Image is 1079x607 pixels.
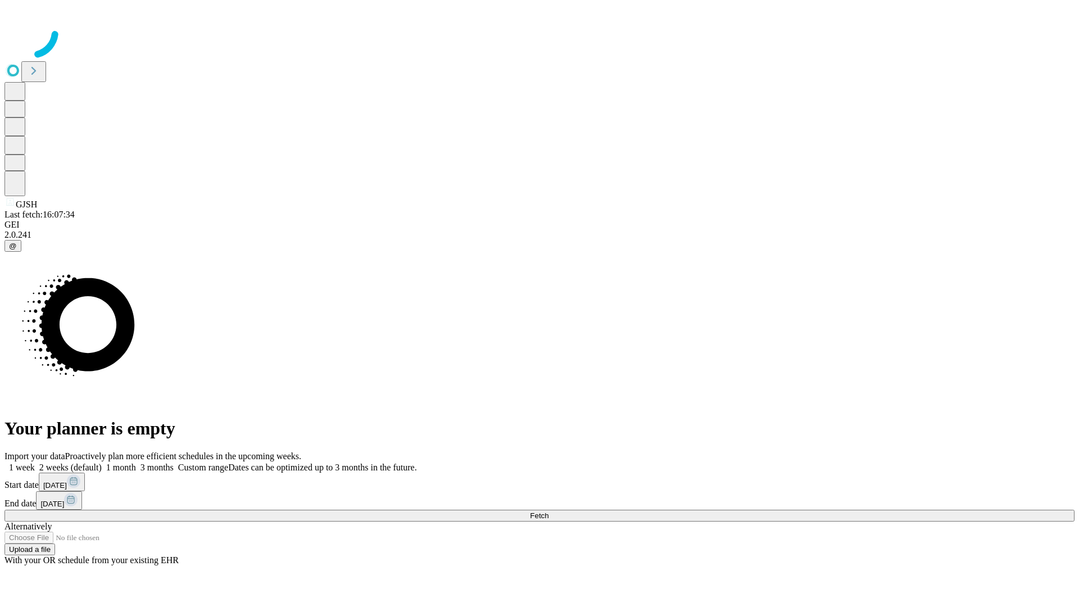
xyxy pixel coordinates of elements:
[9,463,35,472] span: 1 week
[4,230,1075,240] div: 2.0.241
[4,491,1075,510] div: End date
[4,220,1075,230] div: GEI
[40,500,64,508] span: [DATE]
[39,473,85,491] button: [DATE]
[228,463,416,472] span: Dates can be optimized up to 3 months in the future.
[16,200,37,209] span: GJSH
[4,210,75,219] span: Last fetch: 16:07:34
[140,463,174,472] span: 3 months
[4,240,21,252] button: @
[4,418,1075,439] h1: Your planner is empty
[4,473,1075,491] div: Start date
[4,555,179,565] span: With your OR schedule from your existing EHR
[39,463,102,472] span: 2 weeks (default)
[4,543,55,555] button: Upload a file
[9,242,17,250] span: @
[178,463,228,472] span: Custom range
[106,463,136,472] span: 1 month
[4,510,1075,522] button: Fetch
[43,481,67,490] span: [DATE]
[530,511,548,520] span: Fetch
[4,522,52,531] span: Alternatively
[36,491,82,510] button: [DATE]
[65,451,301,461] span: Proactively plan more efficient schedules in the upcoming weeks.
[4,451,65,461] span: Import your data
